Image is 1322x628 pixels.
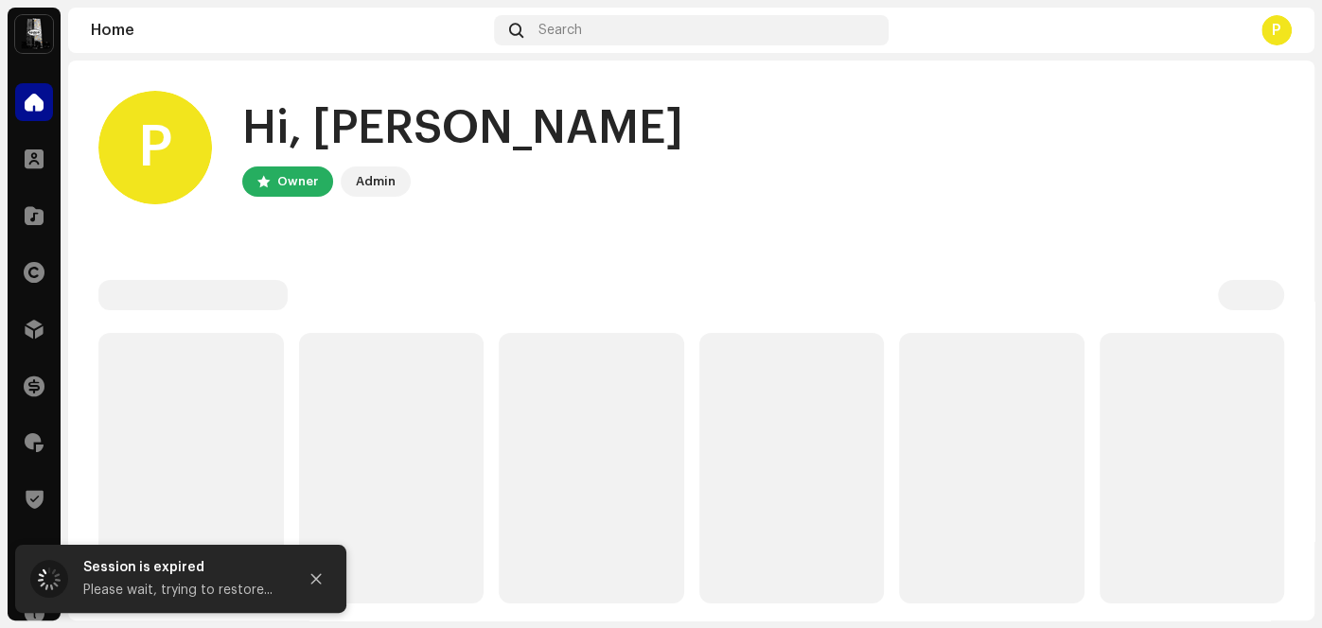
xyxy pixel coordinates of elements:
[83,556,282,579] div: Session is expired
[15,15,53,53] img: 28cd5e4f-d8b3-4e3e-9048-38ae6d8d791a
[83,579,282,602] div: Please wait, trying to restore...
[1261,15,1292,45] div: P
[538,23,582,38] span: Search
[98,91,212,204] div: P
[91,23,486,38] div: Home
[277,170,318,193] div: Owner
[242,98,683,159] div: Hi, [PERSON_NAME]
[297,560,335,598] button: Close
[356,170,396,193] div: Admin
